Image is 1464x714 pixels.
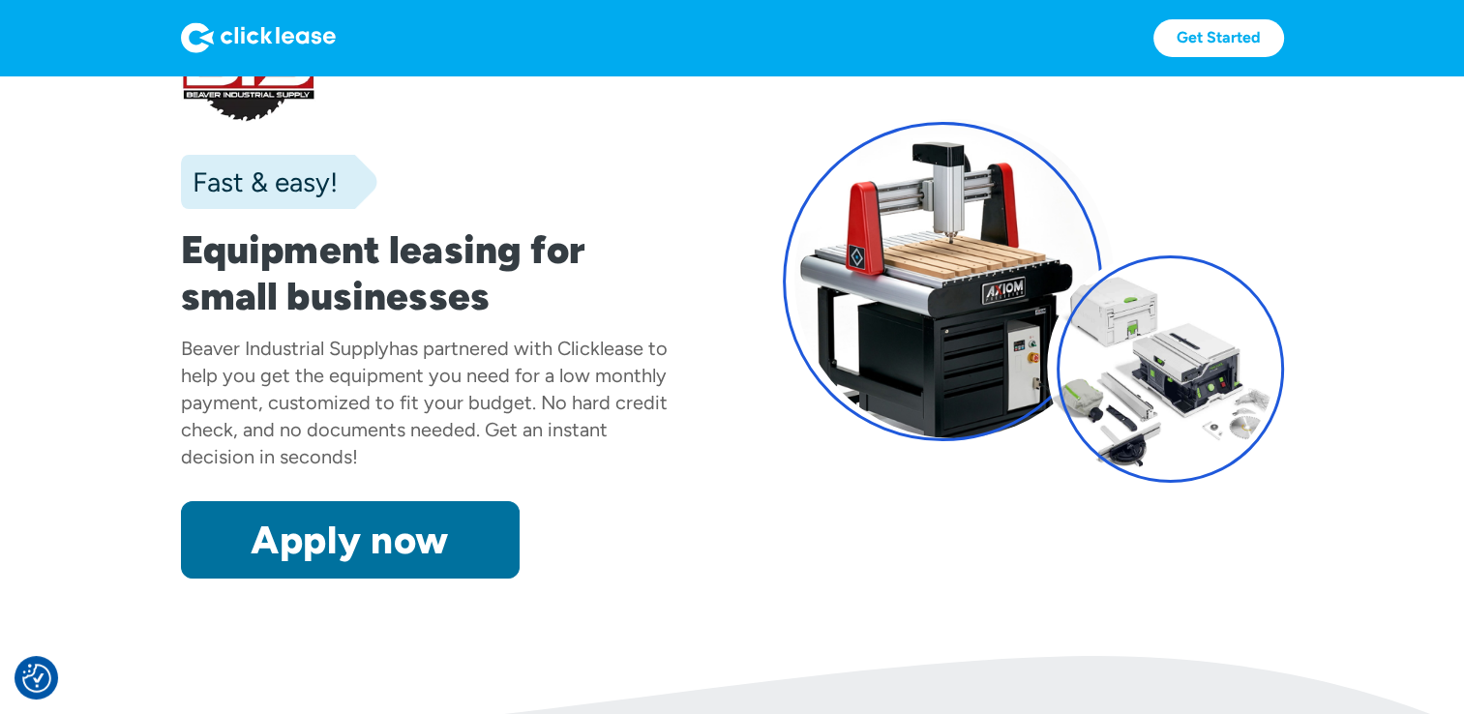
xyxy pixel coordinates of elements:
img: Revisit consent button [22,664,51,693]
img: Logo [181,22,336,53]
div: Fast & easy! [181,163,338,201]
div: Beaver Industrial Supply [181,337,389,360]
a: Get Started [1153,19,1284,57]
a: Apply now [181,501,520,579]
button: Consent Preferences [22,664,51,693]
div: has partnered with Clicklease to help you get the equipment you need for a low monthly payment, c... [181,337,668,468]
h1: Equipment leasing for small businesses [181,226,682,319]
